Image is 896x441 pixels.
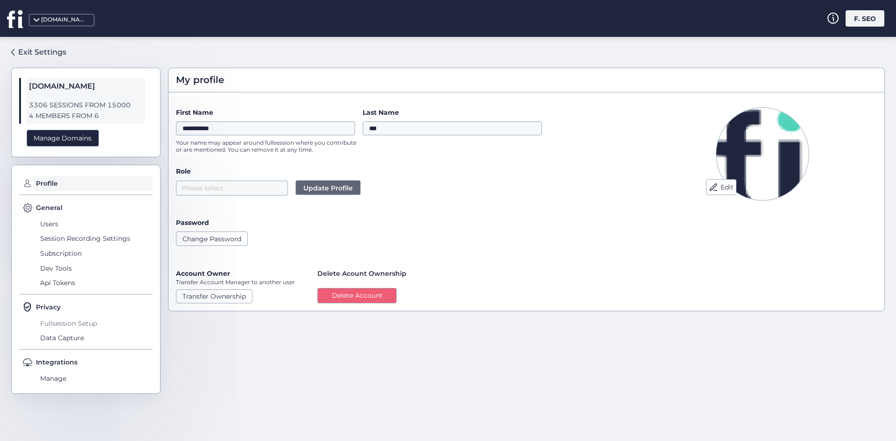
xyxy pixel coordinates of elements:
[317,288,397,304] button: Delete Account
[36,302,61,312] span: Privacy
[38,316,153,331] span: Fullsession Setup
[38,231,153,246] span: Session Recording Settings
[11,44,66,60] a: Exit Settings
[706,179,736,195] button: Edit
[36,357,77,367] span: Integrations
[176,269,230,278] label: Account Owner
[317,268,406,279] span: Delete Acount Ownership
[36,203,63,213] span: General
[846,10,884,27] div: F. SEO
[41,15,88,24] div: [DOMAIN_NAME]
[176,73,224,87] span: My profile
[176,279,295,286] p: Transfer Account Manager to another user
[34,176,153,191] span: Profile
[295,180,361,195] button: Update Profile
[38,261,153,276] span: Dev Tools
[176,231,248,245] button: Change Password
[303,183,353,193] span: Update Profile
[363,107,542,118] label: Last Name
[29,80,143,92] span: [DOMAIN_NAME]
[176,218,209,227] label: Password
[29,100,143,111] span: 3306 SESSIONS FROM 15000
[38,371,153,386] span: Manage
[176,166,633,176] label: Role
[38,246,153,261] span: Subscription
[38,275,153,290] span: Api Tokens
[716,107,809,201] img: Avatar Picture
[38,331,153,346] span: Data Capture
[29,111,143,121] span: 4 MEMBERS FROM 6
[176,139,363,153] p: Your name may appear around fullsession where you contribute or are mentioned. You can remove it ...
[18,46,66,58] div: Exit Settings
[176,107,355,118] label: First Name
[176,289,252,303] button: Transfer Ownership
[38,217,153,231] span: Users
[27,130,99,147] div: Manage Domains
